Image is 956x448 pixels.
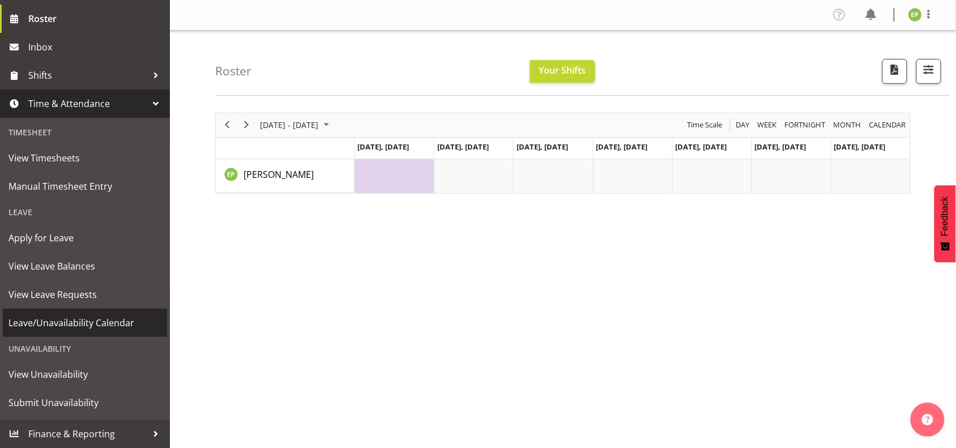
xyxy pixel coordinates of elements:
button: Timeline Week [756,118,779,132]
a: Leave/Unavailability Calendar [3,309,167,337]
button: Download a PDF of the roster according to the set date range. [882,59,907,84]
span: [DATE], [DATE] [357,142,409,152]
span: Submit Unavailability [8,394,161,411]
a: View Leave Balances [3,252,167,280]
button: Filter Shifts [916,59,941,84]
a: View Timesheets [3,144,167,172]
span: Time Scale [686,118,724,132]
div: Unavailability [3,337,167,360]
td: Ellie Preston resource [216,159,355,193]
div: previous period [217,113,237,137]
span: Fortnight [784,118,827,132]
div: Timeline Week of September 24, 2025 [215,113,911,194]
button: Time Scale [686,118,725,132]
button: Timeline Day [735,118,752,132]
span: View Leave Balances [8,258,161,275]
div: Timesheet [3,121,167,144]
a: [PERSON_NAME] [244,168,314,181]
span: Shifts [28,67,147,84]
a: Submit Unavailability [3,389,167,417]
button: Previous [220,118,235,132]
span: Finance & Reporting [28,425,147,442]
span: View Unavailability [8,366,161,383]
span: View Timesheets [8,150,161,167]
div: September 22 - 28, 2025 [256,113,336,137]
span: [DATE], [DATE] [755,142,806,152]
span: View Leave Requests [8,286,161,303]
span: [DATE], [DATE] [437,142,489,152]
span: Month [833,118,863,132]
button: Month [868,118,908,132]
table: Timeline Week of September 24, 2025 [355,159,910,193]
a: View Unavailability [3,360,167,389]
span: Leave/Unavailability Calendar [8,314,161,331]
button: Next [239,118,254,132]
button: Timeline Month [832,118,864,132]
a: Apply for Leave [3,224,167,252]
div: Leave [3,200,167,224]
span: [DATE], [DATE] [596,142,648,152]
span: Day [735,118,751,132]
span: Time & Attendance [28,95,147,112]
span: [DATE], [DATE] [676,142,727,152]
img: ellie-preston11924.jpg [908,8,922,22]
span: [DATE], [DATE] [517,142,568,152]
a: View Leave Requests [3,280,167,309]
img: help-xxl-2.png [922,414,933,425]
span: Week [757,118,778,132]
span: [DATE] - [DATE] [259,118,319,132]
button: Your Shifts [530,60,595,83]
div: next period [237,113,256,137]
span: calendar [868,118,907,132]
h4: Roster [215,65,251,78]
button: September 2025 [258,118,334,132]
span: [DATE], [DATE] [834,142,886,152]
button: Feedback - Show survey [934,185,956,262]
span: Inbox [28,39,164,56]
span: Your Shifts [539,64,586,76]
span: Roster [28,10,164,27]
span: Feedback [940,197,950,236]
a: Manual Timesheet Entry [3,172,167,200]
span: Apply for Leave [8,229,161,246]
span: Manual Timesheet Entry [8,178,161,195]
button: Fortnight [783,118,828,132]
